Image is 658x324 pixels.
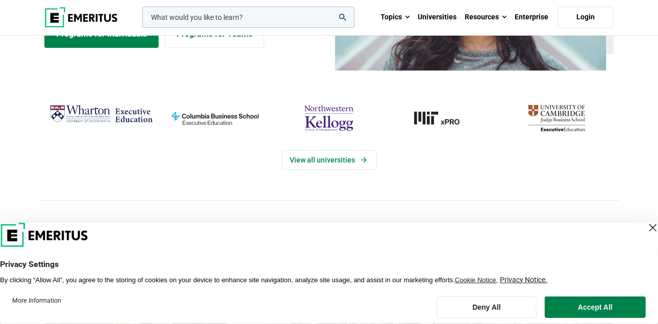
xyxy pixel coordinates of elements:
img: northwestern-kellogg [277,101,381,135]
img: columbia-business-school [163,101,267,135]
a: MIT-xPRO [391,101,495,135]
img: cambridge-judge-business-school [505,101,609,135]
a: View Universities [282,150,377,170]
img: Wharton Executive Education [49,101,153,127]
input: woocommerce-product-search-field-0 [142,7,355,28]
a: Login [558,7,614,28]
img: MIT xPRO [391,101,495,135]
